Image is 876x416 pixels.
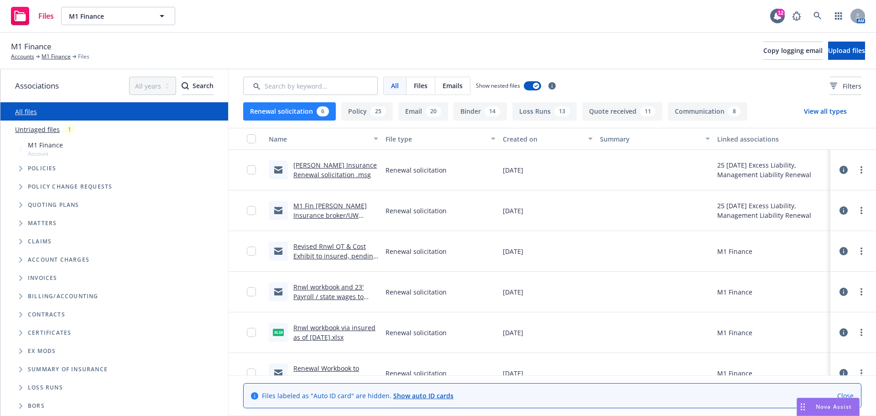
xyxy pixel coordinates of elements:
span: M1 Finance [69,11,148,21]
button: Loss Runs [512,102,577,121]
span: Account charges [28,257,89,263]
div: 8 [728,106,740,116]
a: M1 Finance [42,53,71,61]
button: Renewal solicitation [243,102,336,121]
span: Nova Assist [816,403,852,411]
a: more [856,368,867,379]
span: Filters [843,81,861,91]
span: [DATE] [503,328,523,337]
div: 14 [485,106,500,116]
span: Account [28,150,63,158]
span: Summary of insurance [28,367,108,372]
span: Renewal solicitation [386,328,447,337]
span: Show nested files [476,82,520,90]
a: M1 Fin [PERSON_NAME] Insurance broker/UW follow .msg [293,201,367,229]
input: Toggle Row Selected [247,287,256,296]
span: Files [414,81,428,90]
a: Revised Rnwl QT & Cost Exhibit to insured, pending bind order .msg [293,242,377,270]
a: more [856,286,867,297]
button: Name [265,128,382,150]
a: Rnwl workbook and 23' Payroll / state wages to Chubb for renewal .msg [293,283,367,311]
input: Select all [247,134,256,143]
span: Policies [28,166,57,171]
button: M1 Finance [61,7,175,25]
input: Toggle Row Selected [247,165,256,174]
div: Search [182,77,214,95]
div: Summary [600,134,699,144]
a: more [856,205,867,216]
div: 20 [426,106,441,116]
a: more [856,327,867,338]
button: File type [382,128,499,150]
a: Search [808,7,827,25]
span: Policy change requests [28,184,112,190]
div: 11 [640,106,656,116]
input: Toggle Row Selected [247,328,256,337]
input: Toggle Row Selected [247,206,256,215]
span: All [391,81,399,90]
a: more [856,164,867,175]
span: Contracts [28,312,65,317]
svg: Search [182,82,189,90]
div: 1 [63,124,76,135]
div: Linked associations [717,134,827,144]
button: Policy [341,102,393,121]
a: Renewal Workbook to insured for 9/1 renewal .msg [293,364,365,392]
span: Renewal solicitation [386,369,447,378]
span: [DATE] [503,247,523,256]
button: Binder [454,102,507,121]
div: Tree Example [0,138,228,287]
div: Folder Tree Example [0,287,228,415]
button: Email [398,102,448,121]
span: Files [38,12,54,20]
span: M1 Finance [28,140,63,150]
span: Invoices [28,275,57,281]
div: 13 [554,106,570,116]
input: Toggle Row Selected [247,247,256,256]
button: Linked associations [714,128,830,150]
a: Switch app [829,7,848,25]
input: Toggle Row Selected [247,369,256,378]
a: Close [837,391,854,400]
input: Search by keyword... [243,77,378,95]
div: Name [269,134,368,144]
div: 6 [317,106,329,116]
a: Show auto ID cards [393,391,454,400]
span: Filters [830,81,861,91]
span: Claims [28,239,52,244]
span: Ex Mods [28,348,56,354]
a: Files [7,3,57,29]
button: Filters [830,77,861,95]
span: Loss Runs [28,385,63,390]
span: Files labeled as "Auto ID card" are hidden. [262,391,454,400]
div: M1 Finance [717,328,752,337]
span: Renewal solicitation [386,206,447,216]
a: All files [15,107,37,116]
button: Summary [596,128,713,150]
span: Renewal solicitation [386,165,447,175]
span: [DATE] [503,287,523,297]
button: View all types [789,102,861,121]
span: Matters [28,221,57,226]
a: Report a Bug [787,7,806,25]
div: Drag to move [797,398,808,416]
span: Files [78,53,89,61]
a: Rnwl workbook via insured as of [DATE].xlsx [293,323,375,342]
span: Billing/Accounting [28,294,99,299]
span: Renewal solicitation [386,287,447,297]
span: [DATE] [503,165,523,175]
span: Renewal solicitation [386,247,447,256]
div: File type [386,134,485,144]
div: M1 Finance [717,369,752,378]
div: M1 Finance [717,287,752,297]
span: BORs [28,403,45,409]
button: SearchSearch [182,77,214,95]
a: Accounts [11,53,34,61]
span: Associations [15,80,59,92]
span: Emails [443,81,463,90]
a: [PERSON_NAME] Insurance Renewal solicitation .msg [293,161,377,179]
div: 25 [DATE] Excess Liability, Management Liability Renewal [717,160,827,179]
span: [DATE] [503,369,523,378]
span: Certificates [28,330,71,336]
div: 25 [DATE] Excess Liability, Management Liability Renewal [717,201,827,220]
